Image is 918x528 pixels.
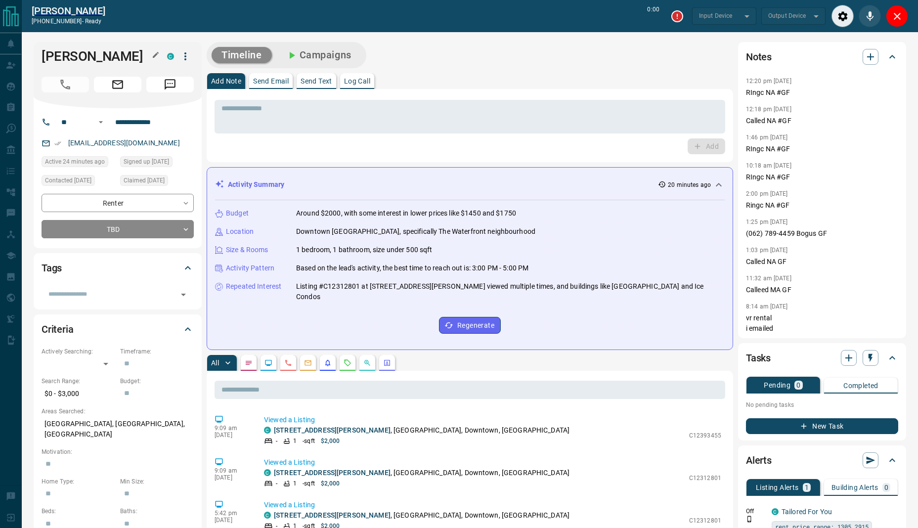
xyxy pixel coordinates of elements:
p: 8:14 am [DATE] [746,303,788,310]
span: Contacted [DATE] [45,176,91,185]
p: Location [226,226,254,237]
p: All [211,359,219,366]
p: $2,000 [321,479,340,488]
a: [STREET_ADDRESS][PERSON_NAME] [274,426,391,434]
svg: Agent Actions [383,359,391,367]
p: 1:25 pm [DATE] [746,219,788,225]
span: Call [42,77,89,92]
p: Actively Searching: [42,347,115,356]
div: Notes [746,45,898,69]
svg: Opportunities [363,359,371,367]
span: ready [85,18,102,25]
p: Activity Summary [228,179,284,190]
p: Home Type: [42,477,115,486]
p: Called NA GF [746,257,898,267]
div: condos.ca [772,508,779,515]
p: Around $2000, with some interest in lower prices like $1450 and $1750 [296,208,516,219]
p: Off [746,507,766,516]
p: - [276,437,277,445]
p: RIngc NA #GF [746,172,898,182]
p: Budget [226,208,249,219]
p: Areas Searched: [42,407,194,416]
p: Send Email [253,78,289,85]
p: 10:18 am [DATE] [746,162,791,169]
div: condos.ca [264,427,271,434]
p: Viewed a Listing [264,457,721,468]
div: Mute [859,5,881,27]
button: Campaigns [276,47,361,63]
div: Wed Sep 10 2025 [42,175,115,189]
span: Message [146,77,194,92]
p: Timeframe: [120,347,194,356]
p: $2,000 [321,437,340,445]
p: 0:00 [648,5,659,27]
p: Listing Alerts [756,484,799,491]
h2: Tasks [746,350,771,366]
a: [STREET_ADDRESS][PERSON_NAME] [274,469,391,477]
p: Add Note [211,78,241,85]
p: Activity Pattern [226,263,274,273]
p: Motivation: [42,447,194,456]
svg: Calls [284,359,292,367]
div: Renter [42,194,194,212]
p: Repeated Interest [226,281,281,292]
svg: Emails [304,359,312,367]
button: Open [95,116,107,128]
p: 1 bedroom, 1 bathroom, size under 500 sqft [296,245,433,255]
button: Timeline [212,47,272,63]
button: Regenerate [439,317,501,334]
svg: Push Notification Only [746,516,753,523]
p: Downtown [GEOGRAPHIC_DATA], specifically The Waterfront neighbourhood [296,226,535,237]
span: Email [94,77,141,92]
p: 11:32 am [DATE] [746,275,791,282]
div: Alerts [746,448,898,472]
p: C12312801 [689,474,721,483]
div: condos.ca [167,53,174,60]
p: 1:03 pm [DATE] [746,247,788,254]
h2: Criteria [42,321,74,337]
p: 1:46 pm [DATE] [746,134,788,141]
p: - sqft [303,437,315,445]
p: , [GEOGRAPHIC_DATA], Downtown, [GEOGRAPHIC_DATA] [274,468,569,478]
p: [DATE] [215,517,249,524]
span: Claimed [DATE] [124,176,165,185]
div: Fri Sep 12 2025 [42,156,115,170]
p: C12393455 [689,431,721,440]
p: Based on the lead's activity, the best time to reach out is: 3:00 PM - 5:00 PM [296,263,528,273]
p: Calleed MA GF [746,285,898,295]
h1: [PERSON_NAME] [42,48,152,64]
p: 12:20 pm [DATE] [746,78,791,85]
a: [PERSON_NAME] [32,5,105,17]
div: Tags [42,256,194,280]
p: vr rental i emailed [746,313,898,334]
svg: Lead Browsing Activity [264,359,272,367]
p: [DATE] [215,474,249,481]
p: RIngc NA #GF [746,144,898,154]
p: $0 - $3,000 [42,386,115,402]
p: Size & Rooms [226,245,268,255]
div: Criteria [42,317,194,341]
div: TBD [42,220,194,238]
p: 2:00 pm [DATE] [746,190,788,197]
p: Send Text [301,78,332,85]
p: Beds: [42,507,115,516]
p: [DATE] [215,432,249,439]
p: [PHONE_NUMBER] - [32,17,105,26]
p: Building Alerts [831,484,878,491]
a: [EMAIL_ADDRESS][DOMAIN_NAME] [68,139,180,147]
div: Close [886,5,908,27]
span: Signed up [DATE] [124,157,169,167]
div: Audio Settings [831,5,854,27]
p: 9:09 am [215,425,249,432]
p: Log Call [344,78,370,85]
p: Viewed a Listing [264,415,721,425]
p: 0 [884,484,888,491]
p: Viewed a Listing [264,500,721,510]
span: Active 24 minutes ago [45,157,105,167]
p: (062) 789-4459 Bogus GF [746,228,898,239]
p: No pending tasks [746,397,898,412]
p: 1 [293,437,297,445]
div: condos.ca [264,512,271,519]
p: [GEOGRAPHIC_DATA], [GEOGRAPHIC_DATA], [GEOGRAPHIC_DATA] [42,416,194,442]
